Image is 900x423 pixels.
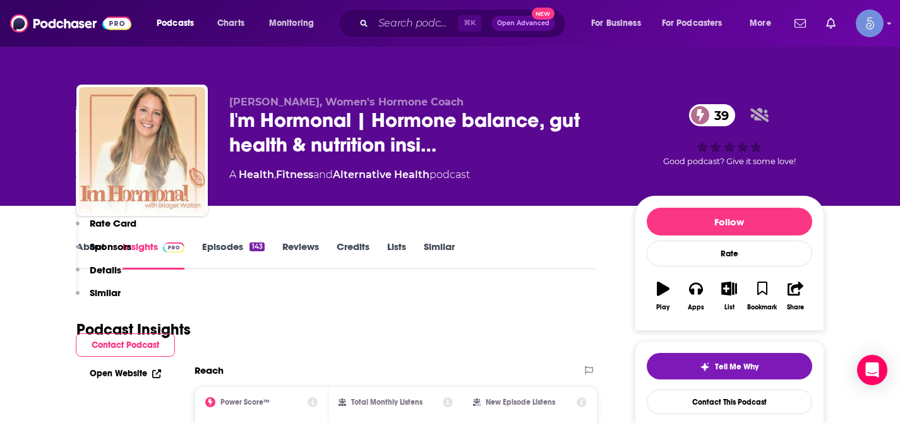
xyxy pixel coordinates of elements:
[10,11,131,35] img: Podchaser - Follow, Share and Rate Podcasts
[787,304,804,311] div: Share
[76,241,131,264] button: Sponsors
[337,241,369,270] a: Credits
[269,15,314,32] span: Monitoring
[148,13,210,33] button: open menu
[647,390,812,414] a: Contact This Podcast
[282,241,319,270] a: Reviews
[90,287,121,299] p: Similar
[857,355,887,385] div: Open Intercom Messenger
[856,9,884,37] button: Show profile menu
[779,273,812,319] button: Share
[497,20,549,27] span: Open Advanced
[635,96,824,174] div: 39Good podcast? Give it some love!
[532,8,555,20] span: New
[351,9,578,38] div: Search podcasts, credits, & more...
[249,242,264,251] div: 143
[195,364,224,376] h2: Reach
[747,304,777,311] div: Bookmark
[90,368,161,379] a: Open Website
[276,169,313,181] a: Fitness
[76,264,121,287] button: Details
[260,13,330,33] button: open menu
[458,15,481,32] span: ⌘ K
[229,96,464,108] span: [PERSON_NAME], Women's Hormone Coach
[591,15,641,32] span: For Business
[715,362,759,372] span: Tell Me Why
[746,273,779,319] button: Bookmark
[647,208,812,235] button: Follow
[647,273,680,319] button: Play
[351,398,423,407] h2: Total Monthly Listens
[90,264,121,276] p: Details
[702,104,735,126] span: 39
[274,169,276,181] span: ,
[373,13,458,33] input: Search podcasts, credits, & more...
[239,169,274,181] a: Health
[76,333,175,357] button: Contact Podcast
[689,104,735,126] a: 39
[712,273,745,319] button: List
[90,241,131,253] p: Sponsors
[157,15,194,32] span: Podcasts
[387,241,406,270] a: Lists
[220,398,270,407] h2: Power Score™
[663,157,796,166] span: Good podcast? Give it some love!
[79,87,205,213] img: I'm Hormonal | Hormone balance, gut health & nutrition insights
[724,304,735,311] div: List
[741,13,787,33] button: open menu
[856,9,884,37] span: Logged in as Spiral5-G1
[789,13,811,34] a: Show notifications dropdown
[647,353,812,379] button: tell me why sparkleTell Me Why
[647,241,812,266] div: Rate
[821,13,841,34] a: Show notifications dropdown
[680,273,712,319] button: Apps
[662,15,723,32] span: For Podcasters
[486,398,555,407] h2: New Episode Listens
[656,304,669,311] div: Play
[688,304,704,311] div: Apps
[217,15,244,32] span: Charts
[491,16,555,31] button: Open AdvancedNew
[76,287,121,310] button: Similar
[209,13,252,33] a: Charts
[333,169,429,181] a: Alternative Health
[313,169,333,181] span: and
[424,241,455,270] a: Similar
[654,13,741,33] button: open menu
[750,15,771,32] span: More
[700,362,710,372] img: tell me why sparkle
[229,167,470,182] div: A podcast
[202,241,264,270] a: Episodes143
[582,13,657,33] button: open menu
[856,9,884,37] img: User Profile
